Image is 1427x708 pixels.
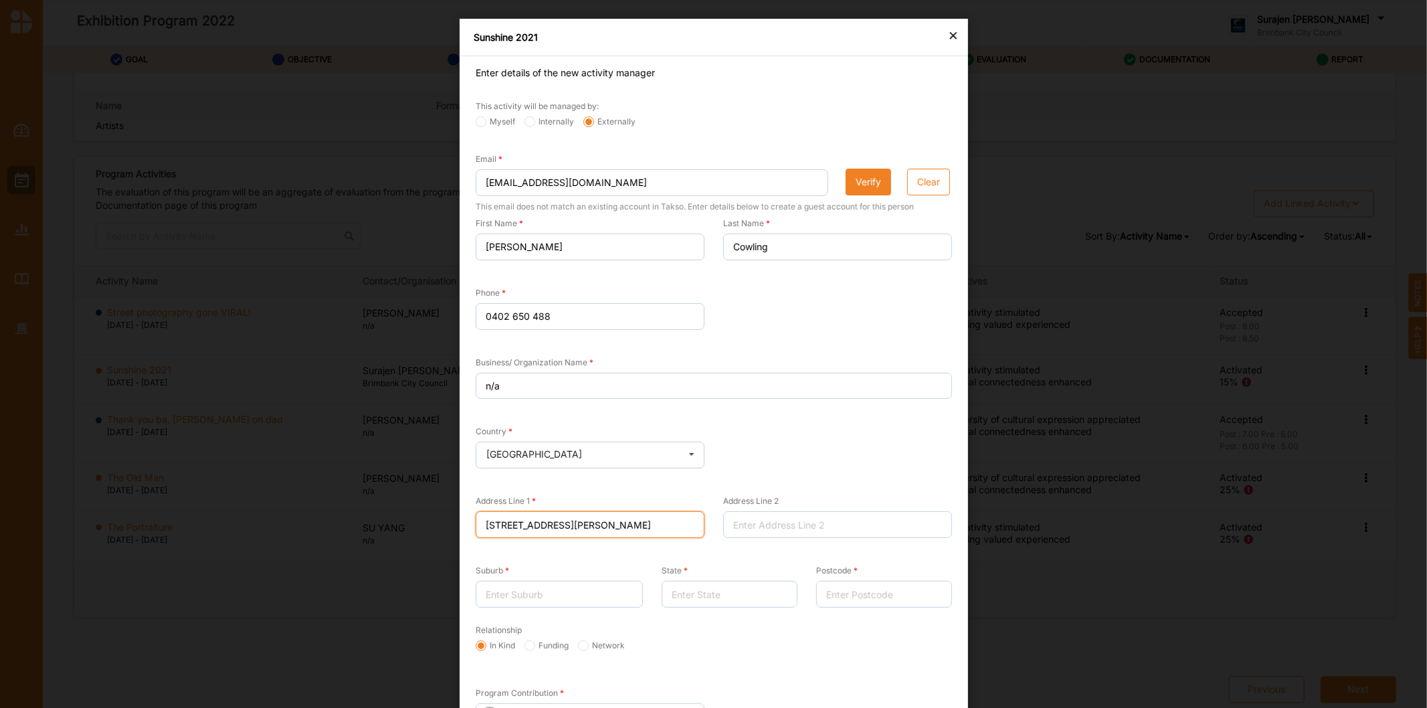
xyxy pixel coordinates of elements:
[723,511,952,538] input: Enter Address Line 2
[476,496,536,507] label: Address Line 1
[476,154,502,165] label: Email
[578,640,589,651] input: Network
[907,169,950,195] button: Clear
[476,640,486,651] input: In Kind
[476,357,593,368] label: Business/ Organization Name
[476,116,515,127] label: Myself
[476,565,509,576] label: Suburb
[525,640,569,651] label: Funding
[476,581,643,608] input: Enter Suburb
[476,511,704,538] input: Enter Address Line 1
[816,565,857,576] label: Postcode
[661,581,797,608] input: Enter State
[476,625,522,636] label: Relationship
[723,218,770,229] label: Last Name
[723,496,779,507] label: Address Line 2
[476,426,512,437] label: Country
[845,169,890,195] button: Verify
[476,169,828,196] input: Enter email address
[525,116,574,127] label: Internally
[476,688,564,699] label: Program Contribution
[476,66,655,80] label: Enter details of the new activity manager
[476,373,952,400] input: Enter Business/ Organization Name
[661,565,687,576] label: State
[578,640,625,651] label: Network
[486,450,582,459] div: [GEOGRAPHIC_DATA]
[476,218,523,229] label: First Name
[476,101,599,112] label: This activity will be managed by:
[525,116,535,127] input: Internally
[474,31,954,44] div: Sunshine 2021
[476,288,506,298] label: Phone
[476,303,704,330] input: Enter Phone
[476,640,515,651] label: In Kind
[816,581,951,608] input: Enter Postcode
[525,640,535,651] input: Funding
[583,116,636,127] label: Externally
[476,234,704,260] input: Enter First Name
[476,116,486,127] input: Myself
[723,234,952,260] input: Enter Last Name
[948,27,959,43] div: ×
[583,116,594,127] input: Externally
